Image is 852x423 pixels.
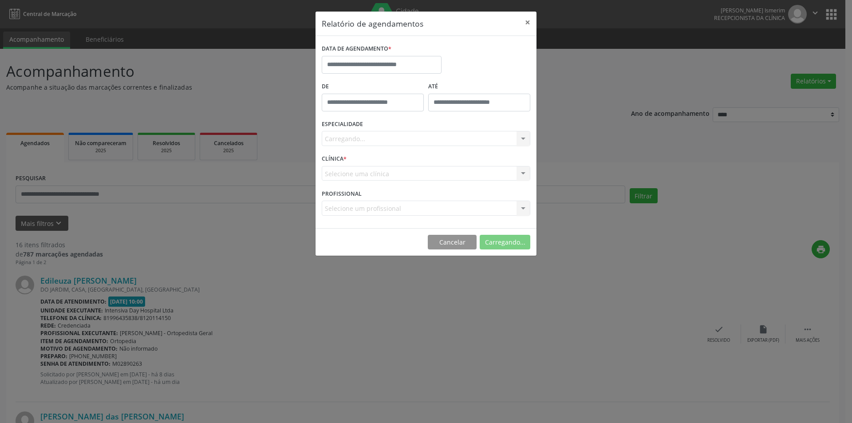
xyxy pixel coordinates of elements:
label: ESPECIALIDADE [322,118,363,131]
label: CLÍNICA [322,152,347,166]
label: ATÉ [428,80,530,94]
label: PROFISSIONAL [322,187,362,201]
label: DATA DE AGENDAMENTO [322,42,391,56]
button: Close [519,12,536,33]
button: Cancelar [428,235,477,250]
label: De [322,80,424,94]
button: Carregando... [480,235,530,250]
h5: Relatório de agendamentos [322,18,423,29]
